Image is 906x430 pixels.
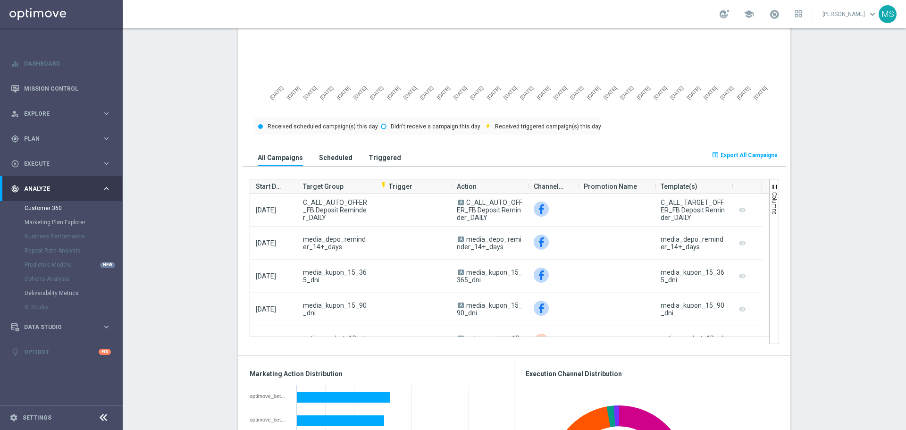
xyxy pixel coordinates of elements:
[10,135,111,143] button: gps_fixed Plan keyboard_arrow_right
[303,236,369,251] span: media_depo_reminder_14+_days
[721,152,778,159] span: Export All Campaigns
[452,85,468,101] text: [DATE]
[256,206,276,214] span: [DATE]
[457,335,520,350] span: optimove_bet_1D_plus
[24,186,102,192] span: Analyze
[11,348,19,356] i: lightbulb
[661,177,697,196] span: Template(s)
[10,110,111,118] button: person_search Explore keyboard_arrow_right
[11,110,19,118] i: person_search
[250,417,290,422] div: optimove_bet_14D_and_reg_30D
[100,262,115,268] div: NEW
[636,85,651,101] text: [DATE]
[10,160,111,168] div: play_circle_outline Execute keyboard_arrow_right
[369,153,401,162] h3: Triggered
[99,349,111,355] div: +10
[402,85,418,101] text: [DATE]
[11,160,102,168] div: Execute
[457,269,522,284] span: media_kupon_15_365_dni
[11,160,19,168] i: play_circle_outline
[25,215,122,229] div: Marketing Plan Explorer
[369,85,385,101] text: [DATE]
[319,153,352,162] h3: Scheduled
[25,289,98,297] a: Deliverability Metrics
[24,161,102,167] span: Execute
[25,300,122,314] div: BI Studio
[268,123,378,130] text: Received scheduled campaign(s) this day
[534,301,549,316] div: Facebook Custom Audience
[269,85,285,101] text: [DATE]
[319,85,335,101] text: [DATE]
[24,111,102,117] span: Explore
[11,339,111,364] div: Optibot
[867,9,878,19] span: keyboard_arrow_down
[25,229,122,244] div: Business Performance
[317,149,355,166] button: Scheduled
[552,85,568,101] text: [DATE]
[380,181,387,189] i: flash_on
[11,185,19,193] i: track_changes
[712,151,719,159] i: open_in_browser
[9,413,18,422] i: settings
[458,336,464,341] span: A
[457,302,522,317] span: media_kupon_15_90_dni
[457,199,522,221] span: C_ALL_AUTO_OFFER_FB Deposit Reminder_DAILY
[744,9,754,19] span: school
[24,324,102,330] span: Data Studio
[10,348,111,356] button: lightbulb Optibot +10
[458,236,464,242] span: A
[661,269,726,284] div: media_kupon_15_365_dni
[879,5,897,23] div: MS
[102,159,111,168] i: keyboard_arrow_right
[458,270,464,275] span: A
[534,235,549,250] img: Facebook Custom Audience
[256,239,276,247] span: [DATE]
[23,415,51,421] a: Settings
[10,60,111,67] button: equalizer Dashboard
[303,269,369,284] span: media_kupon_15_365_dni
[534,334,549,349] img: Criteo
[11,323,102,331] div: Data Studio
[386,85,401,101] text: [DATE]
[534,202,549,217] img: Facebook Custom Audience
[25,219,98,226] a: Marketing Plan Explorer
[24,136,102,142] span: Plan
[256,272,276,280] span: [DATE]
[669,85,685,101] text: [DATE]
[102,184,111,193] i: keyboard_arrow_right
[771,192,778,215] span: Columns
[303,177,344,196] span: Target Group
[822,7,879,21] a: [PERSON_NAME]keyboard_arrow_down
[486,85,501,101] text: [DATE]
[586,85,601,101] text: [DATE]
[661,302,726,317] div: media_kupon_15_90_dni
[256,305,276,313] span: [DATE]
[502,85,518,101] text: [DATE]
[102,109,111,118] i: keyboard_arrow_right
[619,85,635,101] text: [DATE]
[10,185,111,193] button: track_changes Analyze keyboard_arrow_right
[250,370,503,378] h3: Marketing Action Distribution
[391,123,480,130] text: Didn't receive a campaign this day
[584,177,637,196] span: Promotion Name
[303,302,369,317] span: media_kupon_15_90_dni
[469,85,485,101] text: [DATE]
[302,85,318,101] text: [DATE]
[24,339,99,364] a: Optibot
[11,110,102,118] div: Explore
[25,204,98,212] a: Customer 360
[11,135,19,143] i: gps_fixed
[10,85,111,93] div: Mission Control
[10,323,111,331] button: Data Studio keyboard_arrow_right
[25,201,122,215] div: Customer 360
[534,268,549,283] img: Facebook Custom Audience
[602,85,618,101] text: [DATE]
[24,76,111,101] a: Mission Control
